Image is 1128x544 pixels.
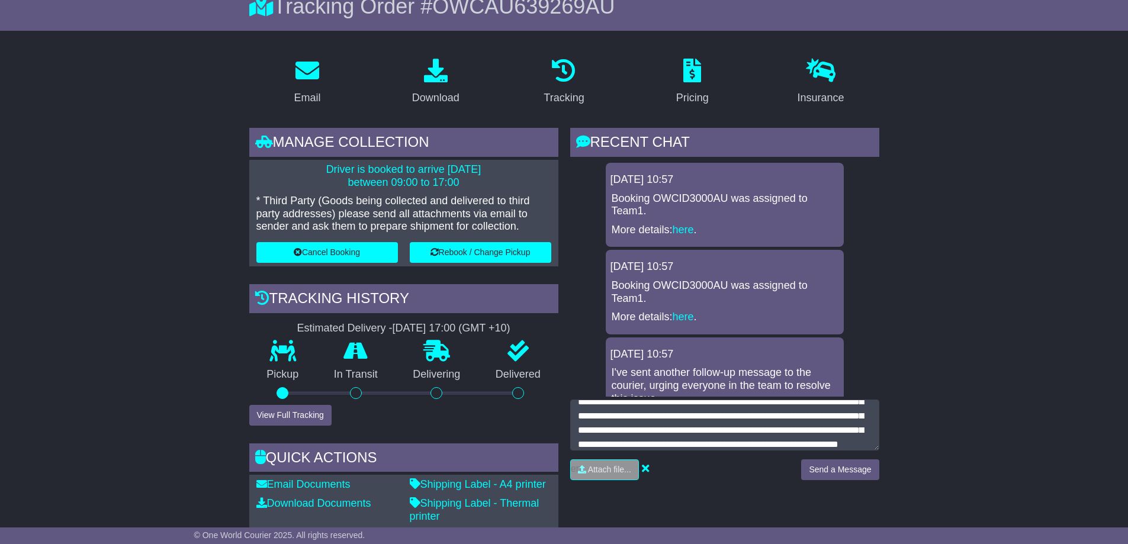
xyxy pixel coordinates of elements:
button: Cancel Booking [256,242,398,263]
p: More details: . [612,311,838,324]
div: RECENT CHAT [570,128,879,160]
p: Pickup [249,368,317,381]
button: View Full Tracking [249,405,332,426]
a: Shipping Label - A4 printer [410,478,546,490]
a: Shipping Label - Thermal printer [410,497,539,522]
div: Quick Actions [249,443,558,475]
span: © One World Courier 2025. All rights reserved. [194,530,365,540]
button: Rebook / Change Pickup [410,242,551,263]
a: Email Documents [256,478,351,490]
a: Download Documents [256,497,371,509]
a: here [673,224,694,236]
a: here [673,311,694,323]
p: I've sent another follow-up message to the courier, urging everyone in the team to resolve this i... [612,366,838,405]
p: * Third Party (Goods being collected and delivered to third party addresses) please send all atta... [256,195,551,233]
div: Insurance [798,90,844,106]
div: [DATE] 10:57 [610,348,839,361]
div: Tracking [544,90,584,106]
button: Send a Message [801,459,879,480]
div: [DATE] 10:57 [610,260,839,273]
a: Insurance [790,54,852,110]
div: Download [412,90,459,106]
p: Driver is booked to arrive [DATE] between 09:00 to 17:00 [256,163,551,189]
p: Delivering [396,368,478,381]
div: [DATE] 10:57 [610,173,839,186]
div: Estimated Delivery - [249,322,558,335]
p: More details: . [612,224,838,237]
p: Delivered [478,368,558,381]
p: Booking OWCID3000AU was assigned to Team1. [612,192,838,218]
div: Email [294,90,320,106]
p: In Transit [316,368,396,381]
div: Pricing [676,90,709,106]
p: Booking OWCID3000AU was assigned to Team1. [612,279,838,305]
a: Download [404,54,467,110]
div: Tracking history [249,284,558,316]
a: Email [286,54,328,110]
div: Manage collection [249,128,558,160]
div: [DATE] 17:00 (GMT +10) [393,322,510,335]
a: Tracking [536,54,592,110]
a: Pricing [669,54,716,110]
